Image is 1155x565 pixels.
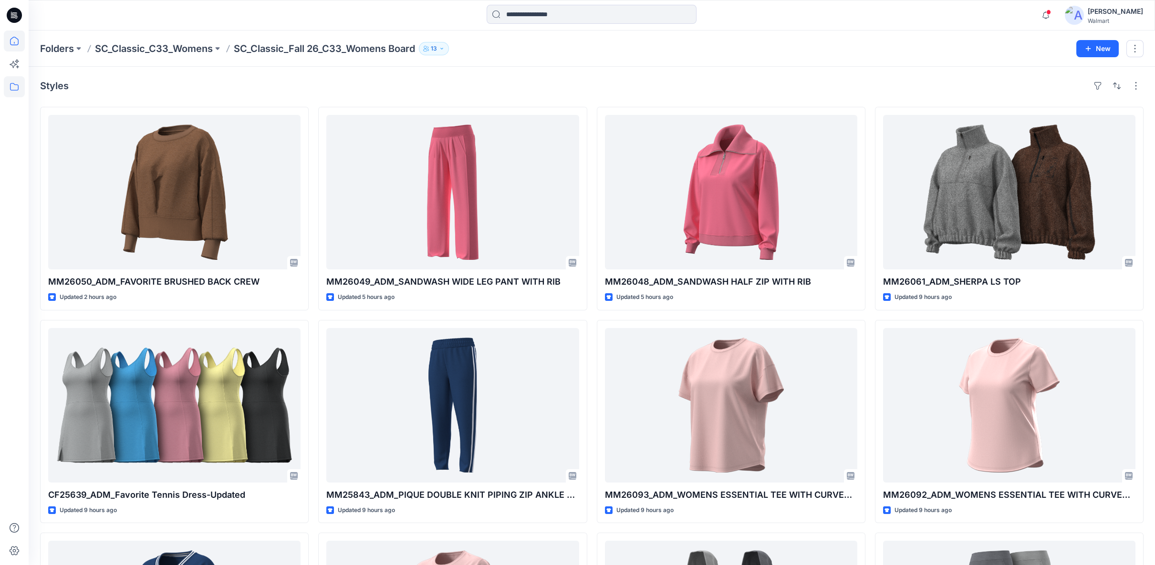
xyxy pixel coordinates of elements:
[431,43,437,54] p: 13
[40,80,69,92] h4: Styles
[616,292,673,302] p: Updated 5 hours ago
[605,115,857,269] a: MM26048_ADM_SANDWASH HALF ZIP WITH RIB
[883,488,1135,502] p: MM26092_ADM_WOMENS ESSENTIAL TEE WITH CURVED HEM
[895,505,952,515] p: Updated 9 hours ago
[48,488,301,502] p: CF25639_ADM_Favorite Tennis Dress-Updated
[326,488,579,502] p: MM25843_ADM_PIQUE DOUBLE KNIT PIPING ZIP ANKLE PANT
[60,505,117,515] p: Updated 9 hours ago
[883,328,1135,483] a: MM26092_ADM_WOMENS ESSENTIAL TEE WITH CURVED HEM
[95,42,213,55] a: SC_Classic_C33_Womens
[60,292,116,302] p: Updated 2 hours ago
[895,292,952,302] p: Updated 9 hours ago
[883,275,1135,288] p: MM26061_ADM_SHERPA LS TOP
[605,328,857,483] a: MM26093_ADM_WOMENS ESSENTIAL TEE WITH CURVED HEM, BACK YOKE, & SPLIT BACK SEAM
[605,275,857,288] p: MM26048_ADM_SANDWASH HALF ZIP WITH RIB
[616,505,674,515] p: Updated 9 hours ago
[48,328,301,483] a: CF25639_ADM_Favorite Tennis Dress-Updated
[419,42,449,55] button: 13
[326,328,579,483] a: MM25843_ADM_PIQUE DOUBLE KNIT PIPING ZIP ANKLE PANT
[338,292,395,302] p: Updated 5 hours ago
[326,115,579,269] a: MM26049_ADM_SANDWASH WIDE LEG PANT WITH RIB
[1065,6,1084,25] img: avatar
[234,42,415,55] p: SC_Classic_Fall 26_C33_Womens Board
[48,115,301,269] a: MM26050_ADM_FAVORITE BRUSHED BACK CREW
[605,488,857,502] p: MM26093_ADM_WOMENS ESSENTIAL TEE WITH CURVED HEM, BACK YOKE, & SPLIT BACK SEAM
[326,275,579,288] p: MM26049_ADM_SANDWASH WIDE LEG PANT WITH RIB
[48,275,301,288] p: MM26050_ADM_FAVORITE BRUSHED BACK CREW
[1088,17,1143,24] div: Walmart
[1088,6,1143,17] div: [PERSON_NAME]
[338,505,395,515] p: Updated 9 hours ago
[1076,40,1119,57] button: New
[883,115,1135,269] a: MM26061_ADM_SHERPA LS TOP
[40,42,74,55] a: Folders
